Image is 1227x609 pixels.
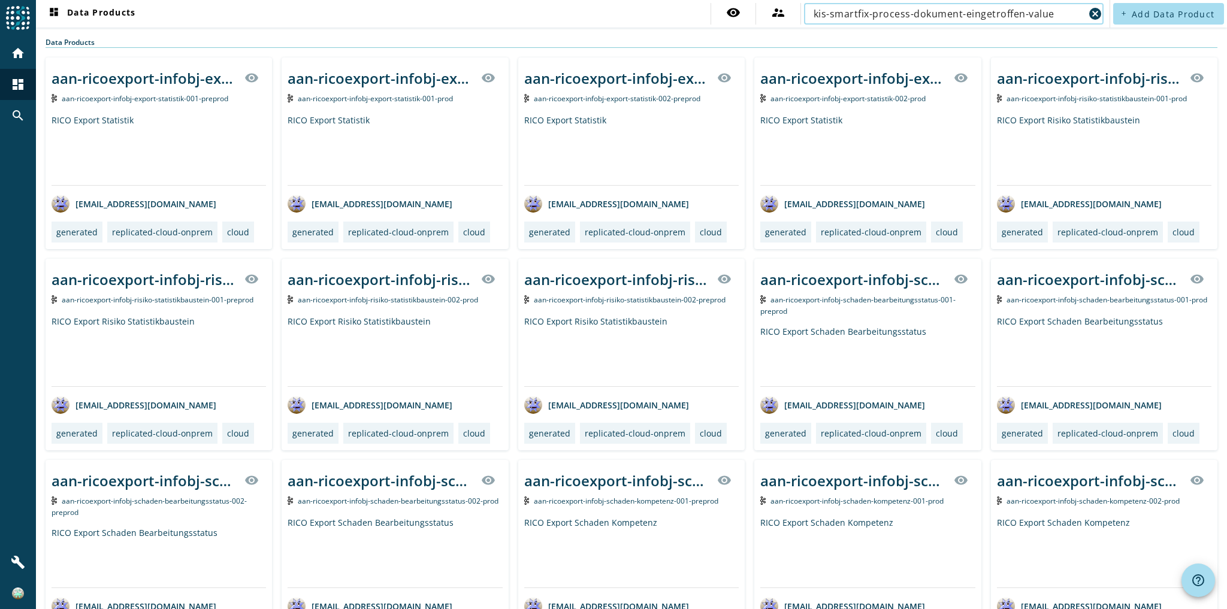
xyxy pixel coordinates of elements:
img: avatar [997,195,1015,213]
mat-icon: visibility [1190,473,1204,487]
div: cloud [700,226,722,238]
div: RICO Export Risiko Statistikbaustein [288,316,502,386]
div: aan-ricoexport-infobj-risiko-statistikbaustein-002-_stage_ [524,269,710,289]
div: aan-ricoexport-infobj-export-statistik-002-_stage_ [760,68,946,88]
div: cloud [1172,428,1195,439]
mat-icon: visibility [717,71,732,85]
mat-icon: visibility [244,272,259,286]
img: avatar [997,396,1015,414]
mat-icon: dashboard [11,77,25,92]
button: Clear [1087,5,1104,22]
div: aan-ricoexport-infobj-risiko-statistikbaustein-001-_stage_ [52,269,237,289]
div: cloud [936,226,958,238]
div: [EMAIL_ADDRESS][DOMAIN_NAME] [524,195,689,213]
img: avatar [524,396,542,414]
div: RICO Export Schaden Kompetenz [997,517,1211,587]
div: RICO Export Risiko Statistikbaustein [524,316,739,386]
span: Kafka Topic: aan-ricoexport-infobj-export-statistik-002-preprod [534,93,700,104]
img: avatar [52,396,69,414]
div: RICO Export Risiko Statistikbaustein [997,114,1211,185]
img: Kafka Topic: aan-ricoexport-infobj-schaden-bearbeitungsstatus-001-preprod [760,295,766,304]
mat-icon: visibility [481,272,495,286]
div: aan-ricoexport-infobj-schaden-bearbeitungsstatus-001-_stage_ [997,269,1183,289]
div: replicated-cloud-onprem [1057,428,1158,439]
mat-icon: visibility [481,473,495,487]
img: Kafka Topic: aan-ricoexport-infobj-export-statistik-001-prod [288,94,293,102]
span: Add Data Product [1132,8,1214,20]
div: [EMAIL_ADDRESS][DOMAIN_NAME] [760,396,925,414]
div: replicated-cloud-onprem [1057,226,1158,238]
span: Kafka Topic: aan-ricoexport-infobj-schaden-kompetenz-002-prod [1007,496,1180,506]
img: avatar [288,195,306,213]
span: Kafka Topic: aan-ricoexport-infobj-risiko-statistikbaustein-001-preprod [62,295,253,305]
mat-icon: visibility [1190,71,1204,85]
mat-icon: dashboard [47,7,61,21]
button: Data Products [42,3,140,25]
img: Kafka Topic: aan-ricoexport-infobj-export-statistik-002-prod [760,94,766,102]
div: Data Products [46,37,1217,48]
div: cloud [227,226,249,238]
mat-icon: visibility [1190,272,1204,286]
img: spoud-logo.svg [6,6,30,30]
img: Kafka Topic: aan-ricoexport-infobj-schaden-bearbeitungsstatus-001-prod [997,295,1002,304]
div: cloud [463,428,485,439]
div: generated [292,428,334,439]
span: Kafka Topic: aan-ricoexport-infobj-schaden-bearbeitungsstatus-002-prod [298,496,498,506]
span: Kafka Topic: aan-ricoexport-infobj-export-statistik-002-prod [770,93,926,104]
span: Kafka Topic: aan-ricoexport-infobj-schaden-bearbeitungsstatus-001-prod [1007,295,1207,305]
div: generated [529,226,570,238]
img: Kafka Topic: aan-ricoexport-infobj-risiko-statistikbaustein-002-preprod [524,295,530,304]
mat-icon: visibility [954,473,968,487]
img: avatar [760,396,778,414]
img: c5efd522b9e2345ba31424202ff1fd10 [12,587,24,599]
div: cloud [700,428,722,439]
div: replicated-cloud-onprem [112,226,213,238]
div: generated [56,226,98,238]
div: [EMAIL_ADDRESS][DOMAIN_NAME] [760,195,925,213]
mat-icon: visibility [717,272,732,286]
div: [EMAIL_ADDRESS][DOMAIN_NAME] [288,195,452,213]
mat-icon: visibility [717,473,732,487]
div: aan-ricoexport-infobj-schaden-kompetenz-001-_stage_ [524,471,710,490]
div: RICO Export Statistik [524,114,739,185]
img: Kafka Topic: aan-ricoexport-infobj-schaden-kompetenz-001-prod [760,496,766,505]
div: RICO Export Schaden Bearbeitungsstatus [997,316,1211,386]
mat-icon: visibility [244,473,259,487]
div: cloud [936,428,958,439]
div: generated [56,428,98,439]
div: RICO Export Schaden Bearbeitungsstatus [760,326,975,386]
mat-icon: visibility [954,272,968,286]
div: generated [1002,428,1043,439]
div: replicated-cloud-onprem [348,428,449,439]
div: replicated-cloud-onprem [585,226,685,238]
mat-icon: add [1120,10,1127,17]
mat-icon: help_outline [1191,573,1205,587]
div: generated [765,226,806,238]
div: [EMAIL_ADDRESS][DOMAIN_NAME] [997,195,1162,213]
input: Search (% or * for wildcards) [814,7,1084,21]
div: RICO Export Schaden Bearbeitungsstatus [288,517,502,587]
div: generated [529,428,570,439]
mat-icon: search [11,108,25,123]
mat-icon: supervisor_account [771,5,785,20]
div: generated [292,226,334,238]
img: Kafka Topic: aan-ricoexport-infobj-risiko-statistikbaustein-001-preprod [52,295,57,304]
div: aan-ricoexport-infobj-export-statistik-001-_stage_ [52,68,237,88]
div: [EMAIL_ADDRESS][DOMAIN_NAME] [288,396,452,414]
img: Kafka Topic: aan-ricoexport-infobj-schaden-bearbeitungsstatus-002-preprod [52,496,57,505]
div: aan-ricoexport-infobj-schaden-bearbeitungsstatus-002-_stage_ [52,471,237,490]
div: replicated-cloud-onprem [821,226,921,238]
div: aan-ricoexport-infobj-risiko-statistikbaustein-002-_stage_ [288,269,473,289]
div: replicated-cloud-onprem [821,428,921,439]
div: cloud [463,226,485,238]
img: avatar [760,195,778,213]
div: [EMAIL_ADDRESS][DOMAIN_NAME] [997,396,1162,414]
div: replicated-cloud-onprem [585,428,685,439]
div: cloud [227,428,249,439]
div: RICO Export Statistik [52,114,266,185]
span: Kafka Topic: aan-ricoexport-infobj-schaden-bearbeitungsstatus-001-preprod [760,295,956,316]
div: generated [1002,226,1043,238]
div: RICO Export Schaden Kompetenz [760,517,975,587]
div: cloud [1172,226,1195,238]
span: Kafka Topic: aan-ricoexport-infobj-schaden-bearbeitungsstatus-002-preprod [52,496,247,517]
